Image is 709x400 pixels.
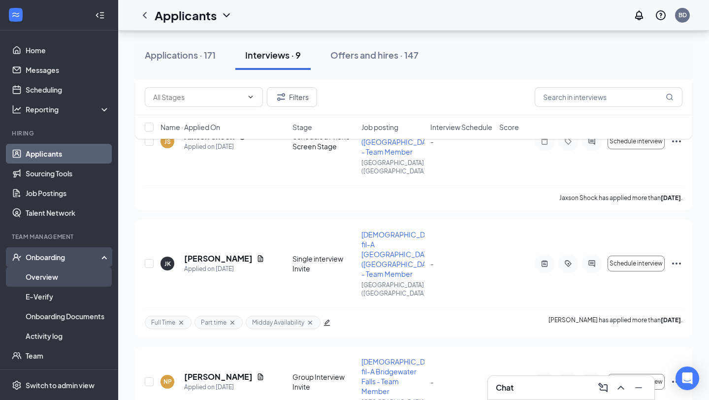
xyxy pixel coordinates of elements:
button: Schedule interview [608,256,665,271]
svg: WorkstreamLogo [11,10,21,20]
span: Job posting [361,122,398,132]
svg: Ellipses [671,258,682,269]
p: Jaxson Shock has applied more than . [559,194,682,202]
svg: ChevronUp [615,382,627,394]
span: Part time [201,318,226,327]
input: All Stages [153,92,243,102]
a: Scheduling [26,80,110,100]
svg: ActiveNote [539,260,550,267]
svg: Ellipses [671,376,682,388]
div: Team Management [12,233,108,241]
a: E-Verify [26,287,110,306]
button: ComposeMessage [595,380,611,396]
button: Minimize [631,380,646,396]
div: Offers and hires · 147 [330,49,419,61]
a: Job Postings [26,183,110,203]
div: Applied on [DATE] [184,382,264,392]
div: Onboarding [26,252,101,262]
svg: QuestionInfo [655,9,667,21]
h3: Chat [496,382,514,393]
svg: Notifications [633,9,645,21]
div: Reporting [26,104,110,114]
svg: Cross [177,319,185,327]
p: [PERSON_NAME] has applied more than . [548,316,682,329]
div: BD [678,11,687,19]
span: Score [499,122,519,132]
h5: [PERSON_NAME] [184,371,253,382]
div: Group Interview Invite [292,372,355,392]
div: Single interview Invite [292,254,355,273]
input: Search in interviews [535,87,682,107]
svg: ActiveTag [562,260,574,267]
div: Open Intercom Messenger [676,367,699,390]
div: Interviews · 9 [245,49,301,61]
a: Sourcing Tools [26,164,110,183]
span: Interview Schedule [430,122,492,132]
div: JK [164,260,171,268]
span: [DEMOGRAPHIC_DATA]-fil-A Bridgewater Falls - Team Member [361,357,442,396]
b: [DATE] [661,194,681,201]
div: Applied on [DATE] [184,264,264,274]
a: Messages [26,60,110,80]
span: Midday Availability [252,318,304,327]
button: ChevronUp [613,380,629,396]
svg: ChevronDown [221,9,232,21]
svg: Filter [275,91,287,103]
a: Overview [26,267,110,287]
span: Full Time [151,318,175,327]
button: Filter Filters [267,87,317,107]
span: Schedule interview [610,260,663,267]
a: Activity log [26,326,110,346]
span: - [430,259,434,268]
svg: Cross [228,319,236,327]
svg: Document [257,255,264,263]
svg: ChevronLeft [139,9,151,21]
p: [GEOGRAPHIC_DATA] ([GEOGRAPHIC_DATA]) [361,159,424,175]
a: Onboarding Documents [26,306,110,326]
svg: Minimize [633,382,645,394]
svg: Analysis [12,104,22,114]
span: edit [323,319,330,326]
button: Schedule interview [608,374,665,390]
h1: Applicants [155,7,217,24]
svg: ActiveChat [586,260,598,267]
p: [GEOGRAPHIC_DATA] ([GEOGRAPHIC_DATA]) [361,281,424,298]
div: Hiring [12,129,108,137]
span: [DEMOGRAPHIC_DATA]-fil-A [GEOGRAPHIC_DATA] ([GEOGRAPHIC_DATA]) - Team Member [361,230,442,278]
a: Home [26,40,110,60]
div: Switch to admin view [26,380,95,390]
svg: UserCheck [12,252,22,262]
svg: Collapse [95,10,105,20]
span: Name · Applied On [161,122,220,132]
a: Applicants [26,144,110,164]
svg: ChevronDown [247,93,255,101]
svg: MagnifyingGlass [666,93,674,101]
svg: Settings [12,380,22,390]
svg: ComposeMessage [597,382,609,394]
svg: Document [257,373,264,381]
svg: Cross [306,319,314,327]
a: DocumentsCrown [26,366,110,385]
h5: [PERSON_NAME] [184,253,253,264]
div: Applications · 171 [145,49,216,61]
a: Talent Network [26,203,110,223]
div: NP [163,377,172,386]
span: - [430,377,434,386]
span: Stage [292,122,312,132]
b: [DATE] [661,316,681,324]
a: Team [26,346,110,366]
